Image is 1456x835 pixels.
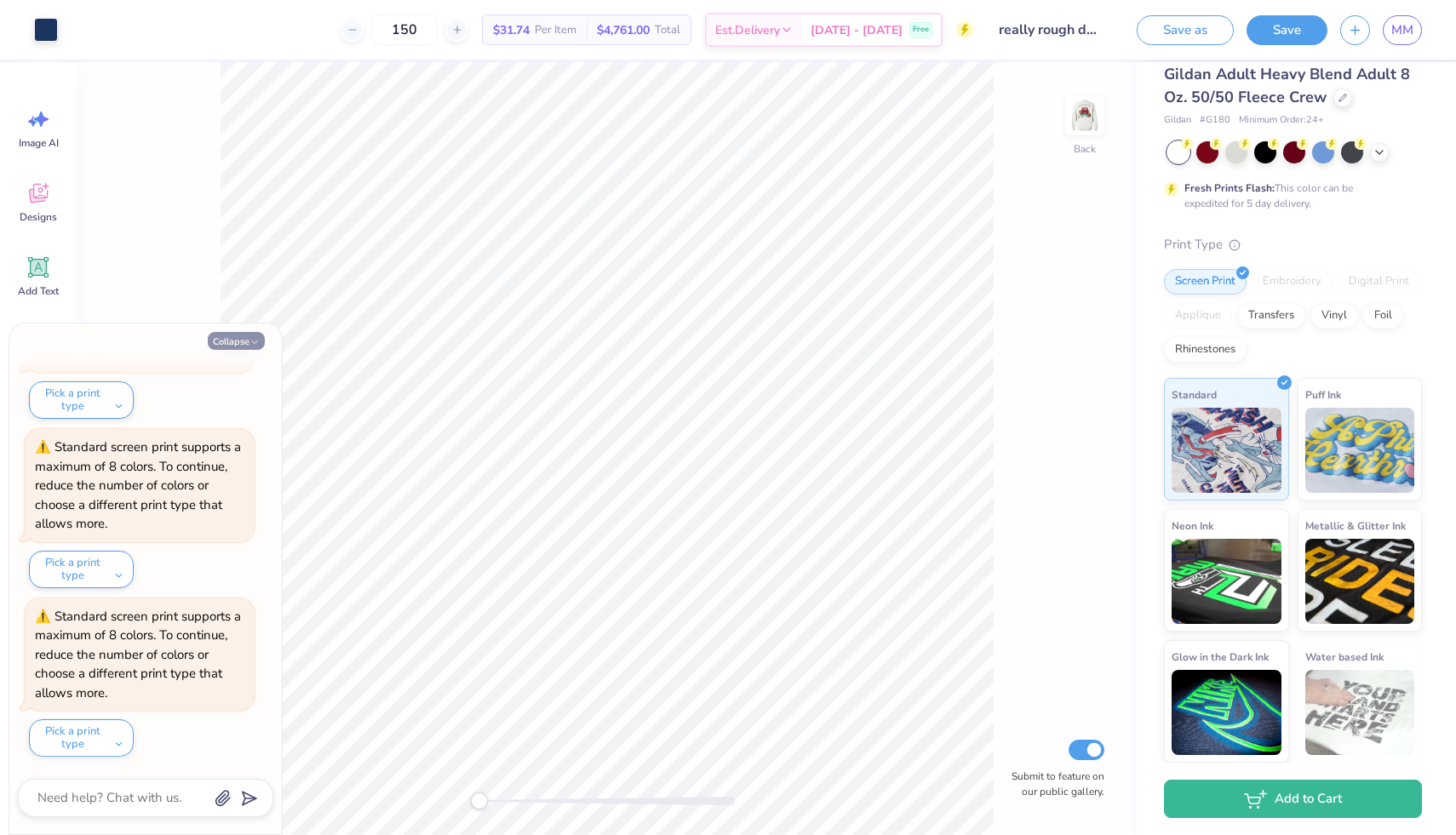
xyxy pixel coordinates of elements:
span: Total [655,21,680,39]
img: Water based Ink [1305,670,1415,755]
label: Submit to feature on our public gallery. [1002,769,1104,799]
span: Gildan Adult Heavy Blend Adult 8 Oz. 50/50 Fleece Crew [1164,64,1410,107]
div: Back [1074,141,1096,157]
span: Gildan [1164,113,1191,128]
img: Glow in the Dark Ink [1172,670,1281,755]
span: [DATE] - [DATE] [811,21,903,39]
div: Standard screen print supports a maximum of 8 colors. To continue, reduce the number of colors or... [35,608,241,701]
div: Accessibility label [471,792,488,809]
span: # G180 [1200,113,1230,128]
div: Print Type [1164,235,1422,255]
span: Standard [1172,386,1217,403]
img: Metallic & Glitter Ink [1305,539,1415,624]
button: Save [1247,15,1327,45]
img: Standard [1172,408,1281,493]
span: Image AI [19,136,59,150]
div: Embroidery [1252,269,1333,295]
div: Foil [1363,303,1403,329]
span: Per Item [535,21,576,39]
strong: Fresh Prints Flash: [1184,181,1275,195]
input: Untitled Design [986,13,1111,47]
button: Add to Cart [1164,780,1422,818]
div: Rhinestones [1164,337,1247,363]
img: Puff Ink [1305,408,1415,493]
span: $31.74 [493,21,530,39]
div: Screen Print [1164,269,1247,295]
span: Free [913,24,929,36]
img: Neon Ink [1172,539,1281,624]
a: MM [1383,15,1422,45]
span: Puff Ink [1305,386,1341,403]
span: Water based Ink [1305,648,1384,666]
span: Designs [20,210,57,224]
div: Standard screen print supports a maximum of 8 colors. To continue, reduce the number of colors or... [35,270,241,363]
input: – – [371,14,438,45]
div: Vinyl [1310,303,1358,329]
span: Est. Delivery [715,21,780,39]
div: Digital Print [1338,269,1420,295]
span: Minimum Order: 24 + [1239,113,1324,128]
div: Standard screen print supports a maximum of 8 colors. To continue, reduce the number of colors or... [35,438,241,532]
span: Glow in the Dark Ink [1172,648,1269,666]
span: Metallic & Glitter Ink [1305,517,1406,535]
span: $4,761.00 [597,21,650,39]
div: Transfers [1237,303,1305,329]
div: Applique [1164,303,1232,329]
div: This color can be expedited for 5 day delivery. [1184,180,1394,211]
button: Save as [1137,15,1234,45]
span: Neon Ink [1172,517,1213,535]
button: Pick a print type [29,551,134,588]
button: Pick a print type [29,719,134,757]
span: MM [1391,20,1413,40]
button: Collapse [208,332,265,350]
span: Add Text [18,284,59,298]
img: Back [1068,99,1102,133]
button: Pick a print type [29,381,134,419]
